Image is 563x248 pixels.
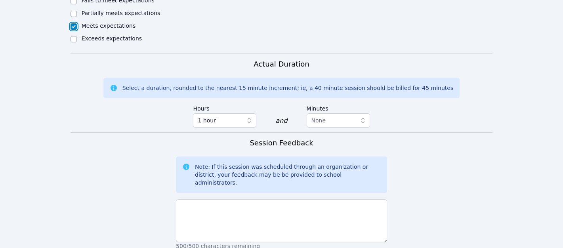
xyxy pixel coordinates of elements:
button: 1 hour [193,113,256,128]
label: Minutes [307,101,370,113]
span: 1 hour [198,116,216,125]
h3: Actual Duration [254,59,309,70]
span: None [311,117,326,124]
label: Partially meets expectations [82,10,160,16]
button: None [307,113,370,128]
div: Note: If this session was scheduled through an organization or district, your feedback may be be ... [195,163,381,187]
label: Hours [193,101,256,113]
h3: Session Feedback [250,137,313,149]
label: Exceeds expectations [82,35,142,42]
label: Meets expectations [82,23,136,29]
div: and [275,116,287,126]
div: Select a duration, rounded to the nearest 15 minute increment; ie, a 40 minute session should be ... [122,84,453,92]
